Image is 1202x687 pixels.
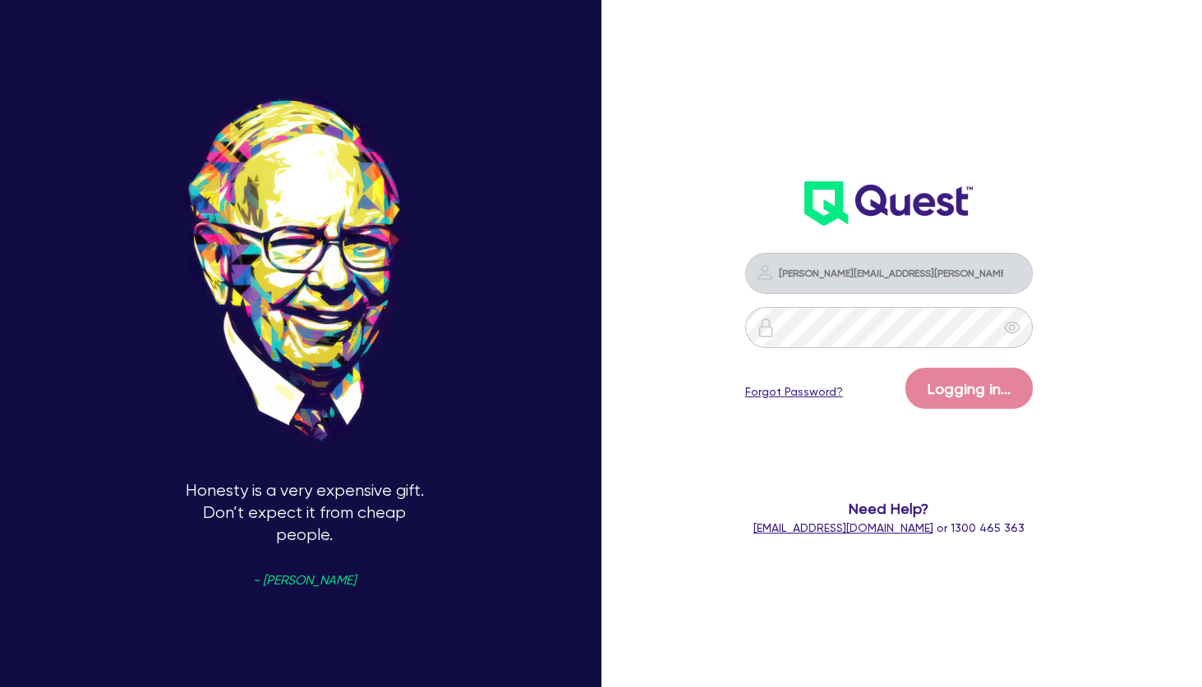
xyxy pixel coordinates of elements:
[753,521,933,534] a: [EMAIL_ADDRESS][DOMAIN_NAME]
[253,575,356,587] span: - [PERSON_NAME]
[756,318,776,337] img: icon-password
[905,368,1033,409] button: Logging in...
[745,253,1033,294] input: Email address
[753,521,1025,534] span: or 1300 465 363
[745,383,843,401] a: Forgot Password?
[804,181,973,226] img: wH2k97JdezQIQAAAABJRU5ErkJggg==
[1004,319,1020,336] span: eye
[755,263,775,282] img: icon-password
[734,497,1043,520] span: Need Help?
